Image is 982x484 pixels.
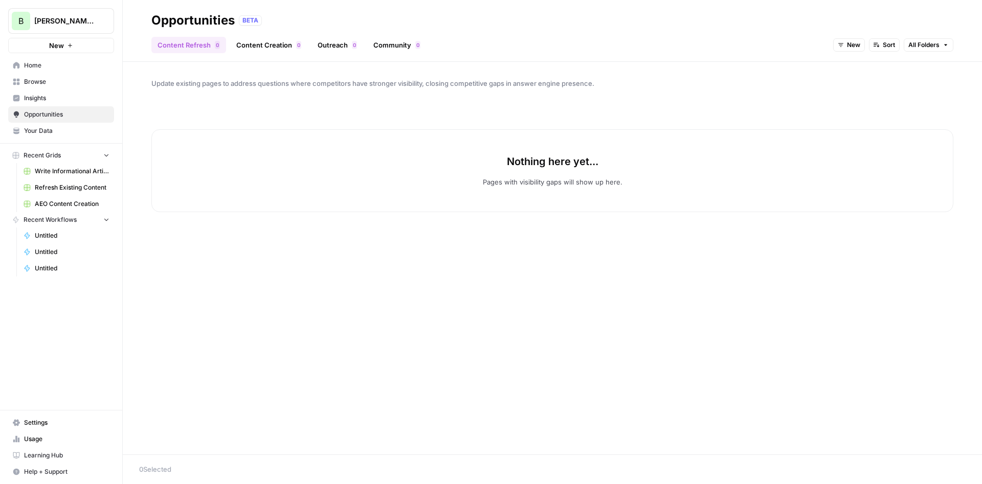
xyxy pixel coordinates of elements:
button: Sort [869,38,900,52]
span: Help + Support [24,467,109,476]
a: Untitled [19,244,114,260]
a: Settings [8,414,114,431]
span: Update existing pages to address questions where competitors have stronger visibility, closing co... [151,78,953,88]
span: Untitled [35,231,109,240]
span: Settings [24,418,109,427]
span: Untitled [35,247,109,257]
span: 0 [216,41,219,49]
span: New [847,40,860,50]
span: Opportunities [24,110,109,119]
a: Insights [8,90,114,106]
a: Content Creation0 [230,37,307,53]
a: Usage [8,431,114,447]
span: AEO Content Creation [35,199,109,209]
button: Help + Support [8,464,114,480]
a: Your Data [8,123,114,139]
a: Home [8,57,114,74]
button: Workspace: Bennett Financials [8,8,114,34]
span: Usage [24,434,109,444]
span: Recent Workflows [24,215,77,224]
span: 0 [297,41,300,49]
span: Untitled [35,264,109,273]
button: Recent Workflows [8,212,114,227]
span: Learning Hub [24,451,109,460]
span: New [49,40,64,51]
span: Recent Grids [24,151,61,160]
div: 0 Selected [139,464,966,474]
a: Untitled [19,227,114,244]
a: Browse [8,74,114,90]
span: All Folders [908,40,940,50]
div: 0 [215,41,220,49]
a: Outreach0 [311,37,363,53]
div: 0 [415,41,420,49]
span: Write Informational Article (1) [35,167,109,176]
a: Learning Hub [8,447,114,464]
a: AEO Content Creation [19,196,114,212]
button: Recent Grids [8,148,114,163]
a: Content Refresh0 [151,37,226,53]
span: [PERSON_NAME] Financials [34,16,96,26]
span: 0 [416,41,419,49]
div: BETA [239,15,262,26]
a: Write Informational Article (1) [19,163,114,179]
div: 0 [352,41,357,49]
div: Opportunities [151,12,235,29]
div: 0 [296,41,301,49]
p: Nothing here yet... [507,154,598,169]
a: Refresh Existing Content [19,179,114,196]
span: Your Data [24,126,109,135]
span: B [18,15,24,27]
span: Refresh Existing Content [35,183,109,192]
button: New [8,38,114,53]
button: New [833,38,865,52]
span: Insights [24,94,109,103]
button: All Folders [904,38,953,52]
span: Sort [883,40,895,50]
a: Opportunities [8,106,114,123]
a: Untitled [19,260,114,276]
span: 0 [353,41,356,49]
span: Home [24,61,109,70]
span: Browse [24,77,109,86]
a: Community0 [367,37,427,53]
p: Pages with visibility gaps will show up here. [483,177,622,187]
